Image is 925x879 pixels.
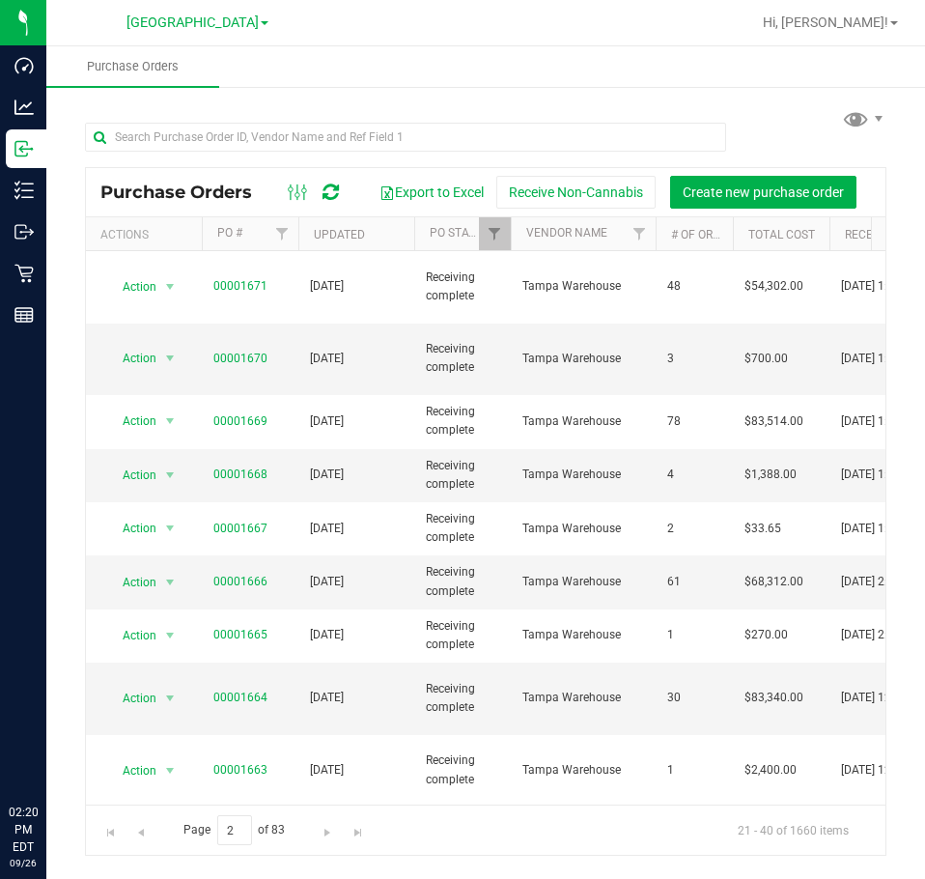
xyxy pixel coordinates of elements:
p: 09/26 [9,856,38,870]
inline-svg: Retail [14,264,34,283]
a: # Of Orderlines [671,228,765,241]
iframe: Resource center [19,724,77,782]
a: Updated [314,228,365,241]
inline-svg: Inbound [14,139,34,158]
span: Tampa Warehouse [522,689,644,707]
inline-svg: Outbound [14,222,34,241]
a: Go to the last page [344,815,372,841]
span: Receiving complete [426,751,499,788]
a: 00001666 [213,575,267,588]
span: Create new purchase order [683,184,844,200]
a: Filter [624,217,656,250]
span: $54,302.00 [744,277,803,296]
span: 4 [667,466,721,484]
a: 00001664 [213,691,267,704]
span: Tampa Warehouse [522,626,644,644]
span: Action [105,569,157,596]
span: [DATE] [310,573,344,591]
span: Hi, [PERSON_NAME]! [763,14,888,30]
span: Action [105,515,157,542]
span: select [158,462,182,489]
span: Tampa Warehouse [522,412,644,431]
span: select [158,408,182,435]
a: Go to the next page [314,815,342,841]
span: [DATE] [310,626,344,644]
span: Receiving complete [426,510,499,547]
a: Vendor Name [526,226,607,240]
button: Export to Excel [367,176,496,209]
span: Receiving complete [426,403,499,439]
span: select [158,273,182,300]
span: [DATE] [310,761,344,780]
span: $33.65 [744,520,781,538]
input: Search Purchase Order ID, Vendor Name and Ref Field 1 [85,123,726,152]
span: Action [105,273,157,300]
p: 02:20 PM EDT [9,804,38,856]
span: Receiving complete [426,340,499,377]
span: [DATE] [310,520,344,538]
inline-svg: Dashboard [14,56,34,75]
span: select [158,515,182,542]
span: $270.00 [744,626,788,644]
span: 1 [667,626,721,644]
a: Go to the previous page [126,815,154,841]
span: Action [105,757,157,784]
inline-svg: Reports [14,305,34,325]
a: Filter [266,217,298,250]
span: Page of 83 [167,815,301,845]
span: Action [105,345,157,372]
span: 3 [667,350,721,368]
span: 30 [667,689,721,707]
span: select [158,345,182,372]
span: Action [105,462,157,489]
span: Purchase Orders [61,58,205,75]
span: [GEOGRAPHIC_DATA] [126,14,259,31]
span: $83,514.00 [744,412,803,431]
span: Receiving complete [426,617,499,654]
span: Purchase Orders [100,182,271,203]
span: select [158,622,182,649]
span: [DATE] [310,412,344,431]
inline-svg: Inventory [14,181,34,200]
a: 00001668 [213,468,267,481]
span: select [158,685,182,712]
span: Receiving complete [426,563,499,600]
span: [DATE] [310,466,344,484]
a: 00001669 [213,414,267,428]
span: [DATE] [310,689,344,707]
span: Tampa Warehouse [522,350,644,368]
span: 2 [667,520,721,538]
span: Tampa Warehouse [522,277,644,296]
a: Total Cost [748,228,815,241]
span: $83,340.00 [744,689,803,707]
span: 1 [667,761,721,780]
a: 00001670 [213,352,267,365]
span: Tampa Warehouse [522,573,644,591]
a: 00001671 [213,279,267,293]
span: Action [105,622,157,649]
span: 78 [667,412,721,431]
span: Receiving complete [426,680,499,717]
span: $68,312.00 [744,573,803,591]
span: $2,400.00 [744,761,797,780]
span: Action [105,685,157,712]
a: 00001667 [213,522,267,535]
span: Action [105,408,157,435]
span: Receiving complete [426,457,499,494]
span: [DATE] [310,277,344,296]
span: Receiving complete [426,269,499,305]
a: Purchase Orders [46,46,219,87]
span: [DATE] [310,350,344,368]
inline-svg: Analytics [14,98,34,117]
button: Receive Non-Cannabis [496,176,656,209]
span: select [158,569,182,596]
span: Tampa Warehouse [522,520,644,538]
span: $1,388.00 [744,466,797,484]
span: select [158,757,182,784]
span: Tampa Warehouse [522,761,644,780]
a: Filter [479,217,511,250]
button: Create new purchase order [670,176,856,209]
span: $700.00 [744,350,788,368]
span: 48 [667,277,721,296]
a: PO Status [430,226,490,240]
